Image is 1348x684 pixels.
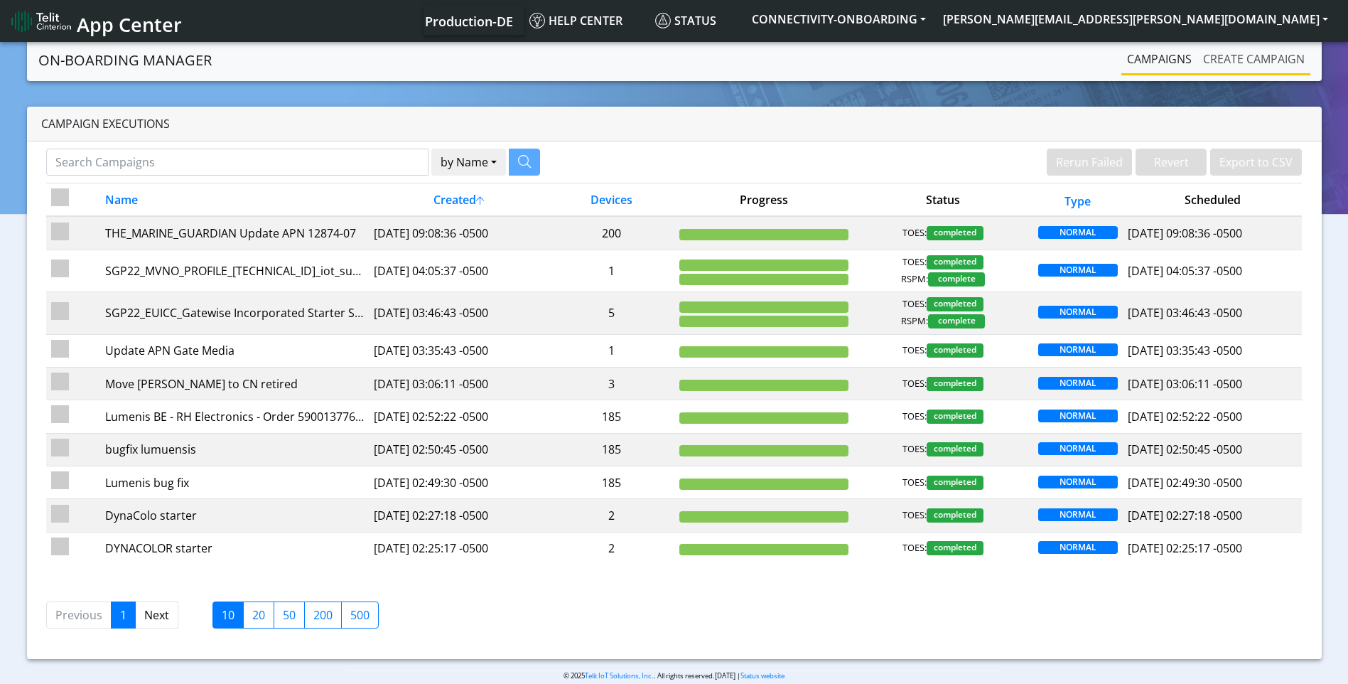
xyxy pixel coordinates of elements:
[369,292,549,334] td: [DATE] 03:46:43 -0500
[585,671,654,680] a: Telit IoT Solutions, Inc.
[927,476,983,490] span: completed
[369,183,549,217] th: Created
[549,532,674,565] td: 2
[1038,541,1118,554] span: NORMAL
[1038,226,1118,239] span: NORMAL
[304,602,342,629] label: 200
[649,6,743,35] a: Status
[927,255,983,269] span: completed
[743,6,934,32] button: CONNECTIVITY-ONBOARDING
[27,107,1322,141] div: Campaign Executions
[927,508,983,523] span: completed
[927,377,983,391] span: completed
[369,466,549,499] td: [DATE] 02:49:30 -0500
[1128,376,1242,392] span: [DATE] 03:06:11 -0500
[1038,476,1118,488] span: NORMAL
[928,272,985,287] span: complete
[1128,343,1242,358] span: [DATE] 03:35:43 -0500
[105,342,364,359] div: Update APN Gate Media
[901,314,928,328] span: RSPM:
[902,476,927,490] span: TOES:
[902,508,927,523] span: TOES:
[425,13,513,30] span: Production-DE
[1210,149,1302,176] button: Export to CSV
[1038,410,1118,422] span: NORMAL
[369,216,549,250] td: [DATE] 09:08:36 -0500
[105,441,364,458] div: bugfix lumuensis
[46,149,428,176] input: Search Campaigns
[1123,183,1303,217] th: Scheduled
[529,13,622,28] span: Help center
[369,433,549,466] td: [DATE] 02:50:45 -0500
[341,602,379,629] label: 500
[1128,305,1242,321] span: [DATE] 03:46:43 -0500
[369,499,549,532] td: [DATE] 02:27:18 -0500
[1038,508,1118,521] span: NORMAL
[369,400,549,433] td: [DATE] 02:52:22 -0500
[1047,149,1132,176] button: Rerun Failed
[853,183,1033,217] th: Status
[902,343,927,358] span: TOES:
[549,367,674,400] td: 3
[549,334,674,367] td: 1
[105,408,364,425] div: Lumenis BE - RH Electronics - Order 5900137762- 16232
[927,297,983,311] span: completed
[105,262,364,279] div: SGP22_MVNO_PROFILE_[TECHNICAL_ID]_iot_support
[369,250,549,292] td: [DATE] 04:05:37 -0500
[105,507,364,524] div: DynaColo starter
[135,602,178,629] a: Next
[655,13,671,28] img: status.svg
[902,442,927,456] span: TOES:
[11,10,71,33] img: logo-telit-cinterion-gw-new.png
[549,400,674,433] td: 185
[1128,442,1242,457] span: [DATE] 02:50:45 -0500
[77,11,182,38] span: App Center
[549,216,674,250] td: 200
[105,474,364,491] div: Lumenis bug fix
[927,410,983,424] span: completed
[901,272,928,287] span: RSPM:
[655,13,716,28] span: Status
[902,226,927,240] span: TOES:
[1038,343,1118,356] span: NORMAL
[928,314,985,328] span: complete
[549,499,674,532] td: 2
[902,410,927,424] span: TOES:
[1038,377,1118,390] span: NORMAL
[902,377,927,391] span: TOES:
[549,466,674,499] td: 185
[1038,264,1118,277] span: NORMAL
[369,334,549,367] td: [DATE] 03:35:43 -0500
[1128,225,1242,241] span: [DATE] 09:08:36 -0500
[740,671,784,680] a: Status website
[549,183,674,217] th: Devices
[347,670,1001,681] p: © 2025 . All rights reserved.[DATE] |
[1197,45,1310,73] a: Create campaign
[1033,183,1123,217] th: Type
[549,250,674,292] td: 1
[927,226,983,240] span: completed
[212,602,244,629] label: 10
[1128,508,1242,523] span: [DATE] 02:27:18 -0500
[1038,442,1118,455] span: NORMAL
[424,6,512,35] a: Your current platform instance
[431,149,506,176] button: by Name
[243,602,274,629] label: 20
[1121,45,1197,73] a: Campaigns
[1128,540,1242,556] span: [DATE] 02:25:17 -0500
[105,375,364,392] div: Move [PERSON_NAME] to CN retired
[1038,306,1118,319] span: NORMAL
[105,540,364,557] div: DYNACOLOR starter
[1128,475,1242,491] span: [DATE] 02:49:30 -0500
[549,292,674,334] td: 5
[38,46,212,75] a: On-Boarding Manager
[105,225,364,242] div: THE_MARINE_GUARDIAN Update APN 12874-07
[111,602,136,629] a: 1
[934,6,1337,32] button: [PERSON_NAME][EMAIL_ADDRESS][PERSON_NAME][DOMAIN_NAME]
[1128,263,1242,279] span: [DATE] 04:05:37 -0500
[529,13,545,28] img: knowledge.svg
[927,343,983,358] span: completed
[1128,409,1242,424] span: [DATE] 02:52:22 -0500
[549,433,674,466] td: 185
[902,541,927,555] span: TOES:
